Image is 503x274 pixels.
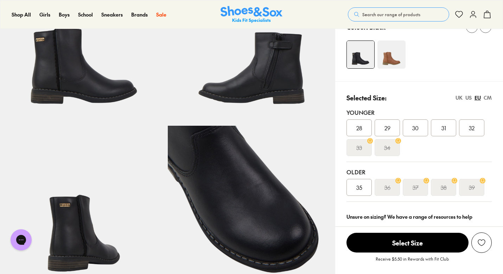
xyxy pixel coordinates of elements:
iframe: Gorgias live chat messenger [7,227,35,253]
a: Boys [59,11,70,18]
div: UK [456,94,463,101]
button: Search our range of products [348,7,449,21]
s: 33 [356,143,362,152]
div: US [465,94,472,101]
a: School [78,11,93,18]
div: CM [484,94,492,101]
s: 39 [469,183,475,192]
s: 36 [384,183,390,192]
a: Shop All [12,11,31,18]
button: Add to Wishlist [471,232,492,253]
div: Younger [346,108,492,117]
img: 4-479628_1 [377,41,406,69]
s: 34 [384,143,390,152]
div: Older [346,168,492,176]
a: Shoes & Sox [221,6,282,23]
img: SNS_Logo_Responsive.svg [221,6,282,23]
a: Sneakers [101,11,123,18]
a: Brands [131,11,148,18]
span: 28 [356,124,362,132]
a: Girls [39,11,50,18]
p: Receive $5.50 in Rewards with Fit Club [376,256,449,268]
span: Search our range of products [362,11,420,18]
button: Select Size [346,232,469,253]
a: Sale [156,11,166,18]
div: EU [475,94,481,101]
span: 35 [356,183,362,192]
span: Select Size [346,233,469,253]
div: Unsure on sizing? We have a range of resources to help [346,213,492,220]
s: 37 [413,183,419,192]
s: 38 [441,183,447,192]
span: 31 [441,124,446,132]
span: 29 [384,124,390,132]
span: 32 [469,124,475,132]
p: Selected Size: [346,93,387,102]
img: 4-479632_1 [347,41,374,68]
span: 30 [412,124,419,132]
